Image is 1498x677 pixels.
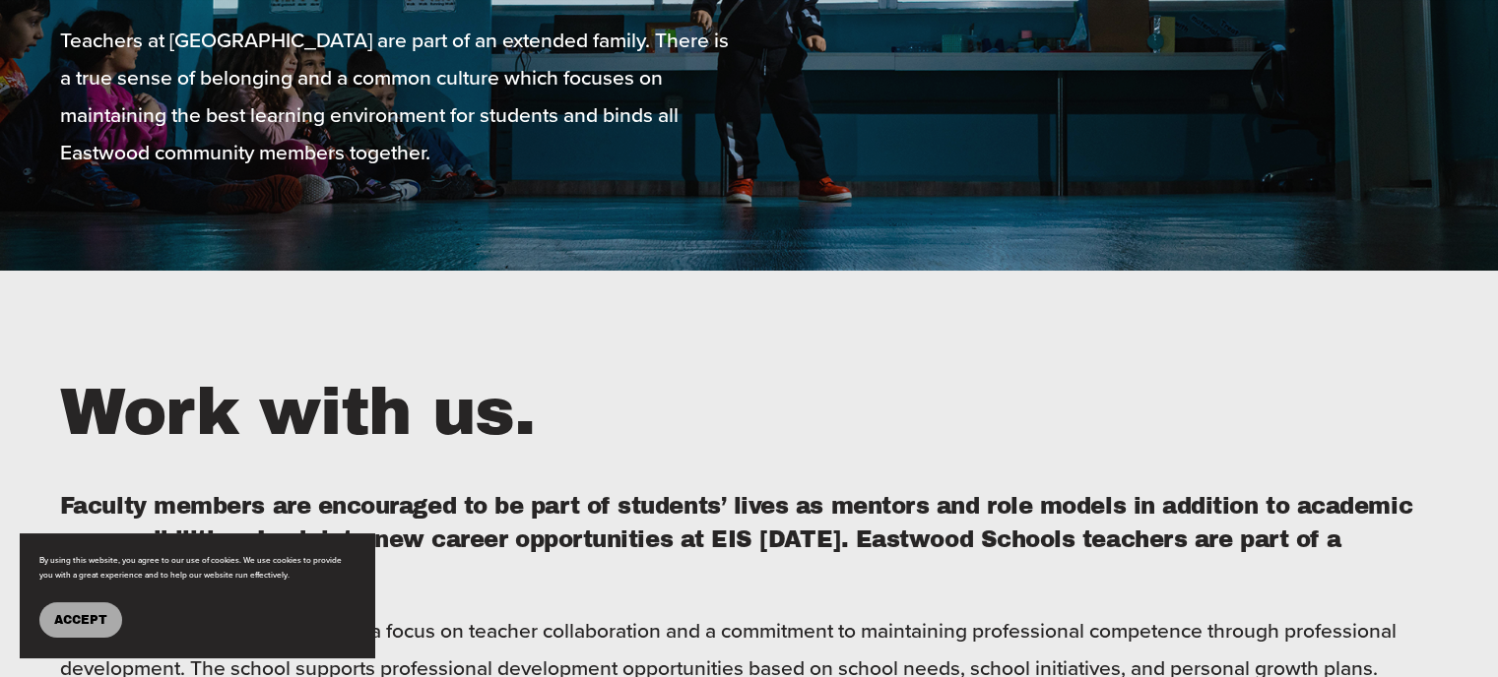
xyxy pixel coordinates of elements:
span: Accept [54,613,107,627]
section: Cookie banner [20,533,374,657]
button: Accept [39,602,122,638]
p: Teachers at [GEOGRAPHIC_DATA] are part of an extended family. There is a true sense of belonging ... [60,21,744,170]
h2: Work with us. [60,369,1438,456]
h4: Faculty members are encouraged to be part of students’ lives as mentors and role models in additi... [60,490,1438,589]
p: By using this website, you agree to our use of cookies. We use cookies to provide you with a grea... [39,553,355,583]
